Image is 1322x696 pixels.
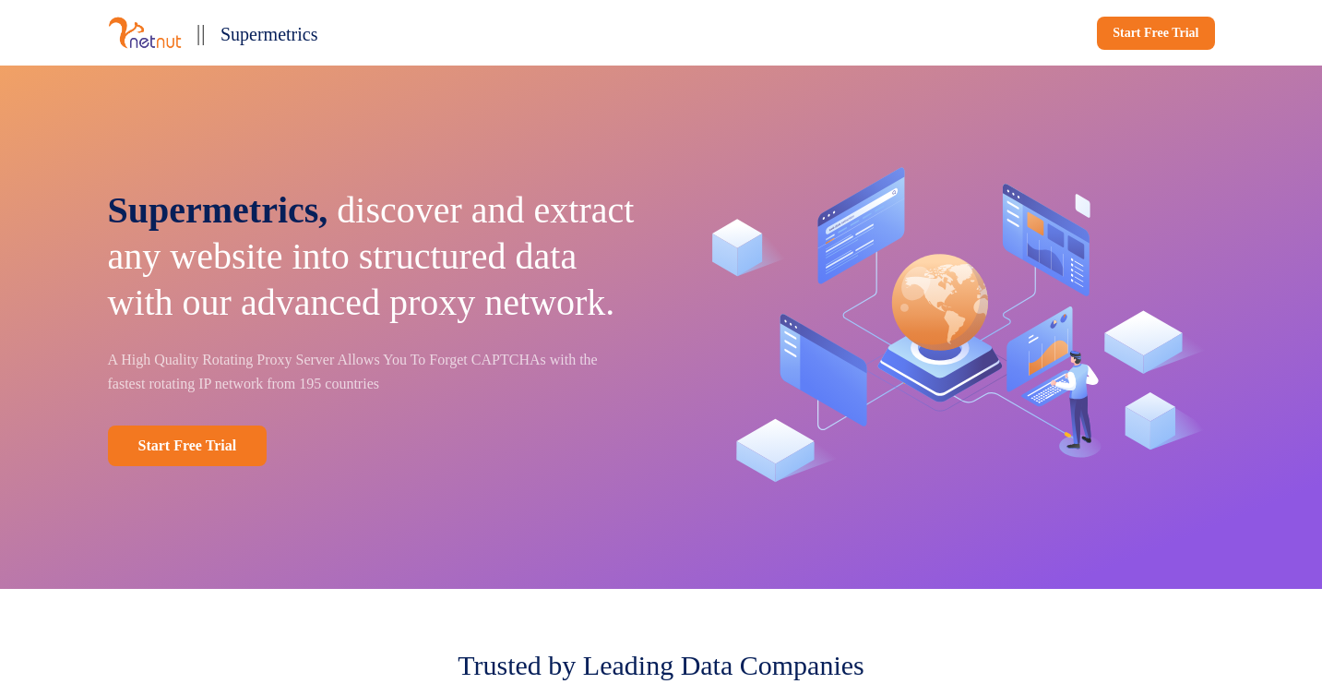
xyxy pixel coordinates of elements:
p: A High Quality Rotating Proxy Server Allows You To Forget CAPTCHAs with the fastest rotating IP n... [108,348,636,396]
span: Supermetrics [220,24,318,44]
a: Start Free Trial [1097,17,1214,50]
span: Supermetrics, [108,189,328,231]
p: discover and extract any website into structured data with our advanced proxy network. [108,187,636,326]
a: Start Free Trial [108,426,268,466]
p: || [197,15,206,51]
p: Trusted by Leading Data Companies [458,644,864,686]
